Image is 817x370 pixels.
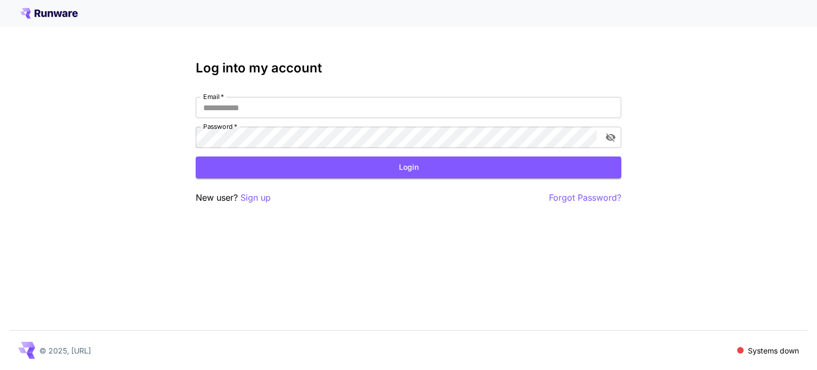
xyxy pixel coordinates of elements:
[203,122,237,131] label: Password
[196,191,271,204] p: New user?
[203,92,224,101] label: Email
[549,191,621,204] button: Forgot Password?
[196,157,621,178] button: Login
[601,128,620,147] button: toggle password visibility
[196,61,621,76] h3: Log into my account
[39,345,91,356] p: © 2025, [URL]
[748,345,799,356] p: Systems down
[240,191,271,204] button: Sign up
